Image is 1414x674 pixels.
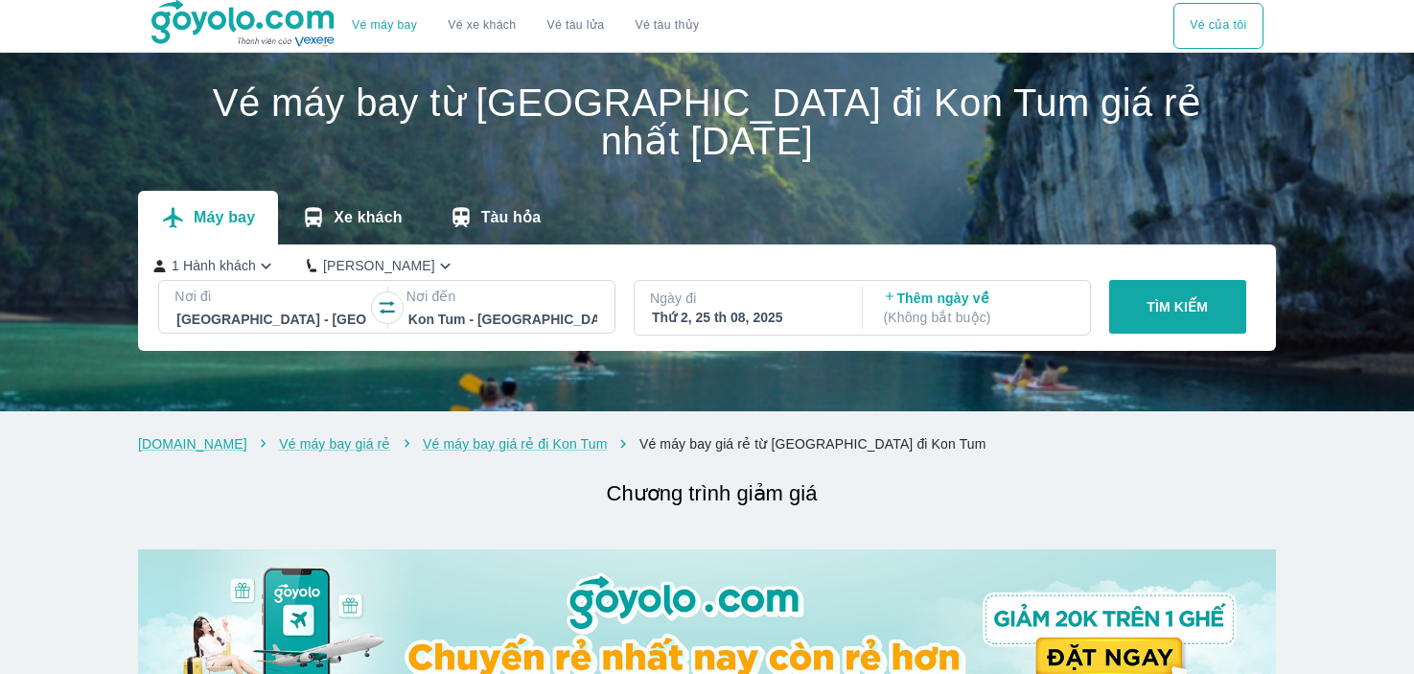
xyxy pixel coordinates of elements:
p: Máy bay [194,208,255,227]
p: Tàu hỏa [481,208,542,227]
a: Vé tàu lửa [532,3,620,49]
button: [PERSON_NAME] [307,256,455,276]
button: Vé tàu thủy [619,3,714,49]
p: Ngày đi [650,289,844,308]
nav: breadcrumb [138,434,1276,453]
a: [DOMAIN_NAME] [138,436,247,452]
p: Thêm ngày về [883,289,1073,327]
p: Nơi đi [174,287,368,306]
p: 1 Hành khách [172,256,256,275]
h2: Chương trình giảm giá [148,476,1276,511]
button: 1 Hành khách [153,256,276,276]
button: TÌM KIẾM [1109,280,1246,334]
p: Nơi đến [406,287,600,306]
h1: Vé máy bay từ [GEOGRAPHIC_DATA] đi Kon Tum giá rẻ nhất [DATE] [138,83,1276,160]
button: Vé của tôi [1173,3,1263,49]
a: Vé xe khách [448,18,516,33]
div: transportation tabs [138,191,564,244]
a: Vé máy bay giá rẻ [279,436,390,452]
p: TÌM KIẾM [1147,297,1208,316]
a: Vé máy bay giá rẻ từ [GEOGRAPHIC_DATA] đi Kon Tum [639,436,986,452]
div: choose transportation mode [336,3,714,49]
div: Thứ 2, 25 th 08, 2025 [652,308,842,327]
a: Vé máy bay giá rẻ đi Kon Tum [423,436,607,452]
a: Vé máy bay [352,18,417,33]
div: choose transportation mode [1173,3,1263,49]
p: [PERSON_NAME] [323,256,435,275]
p: ( Không bắt buộc ) [883,308,1073,327]
p: Xe khách [334,208,402,227]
